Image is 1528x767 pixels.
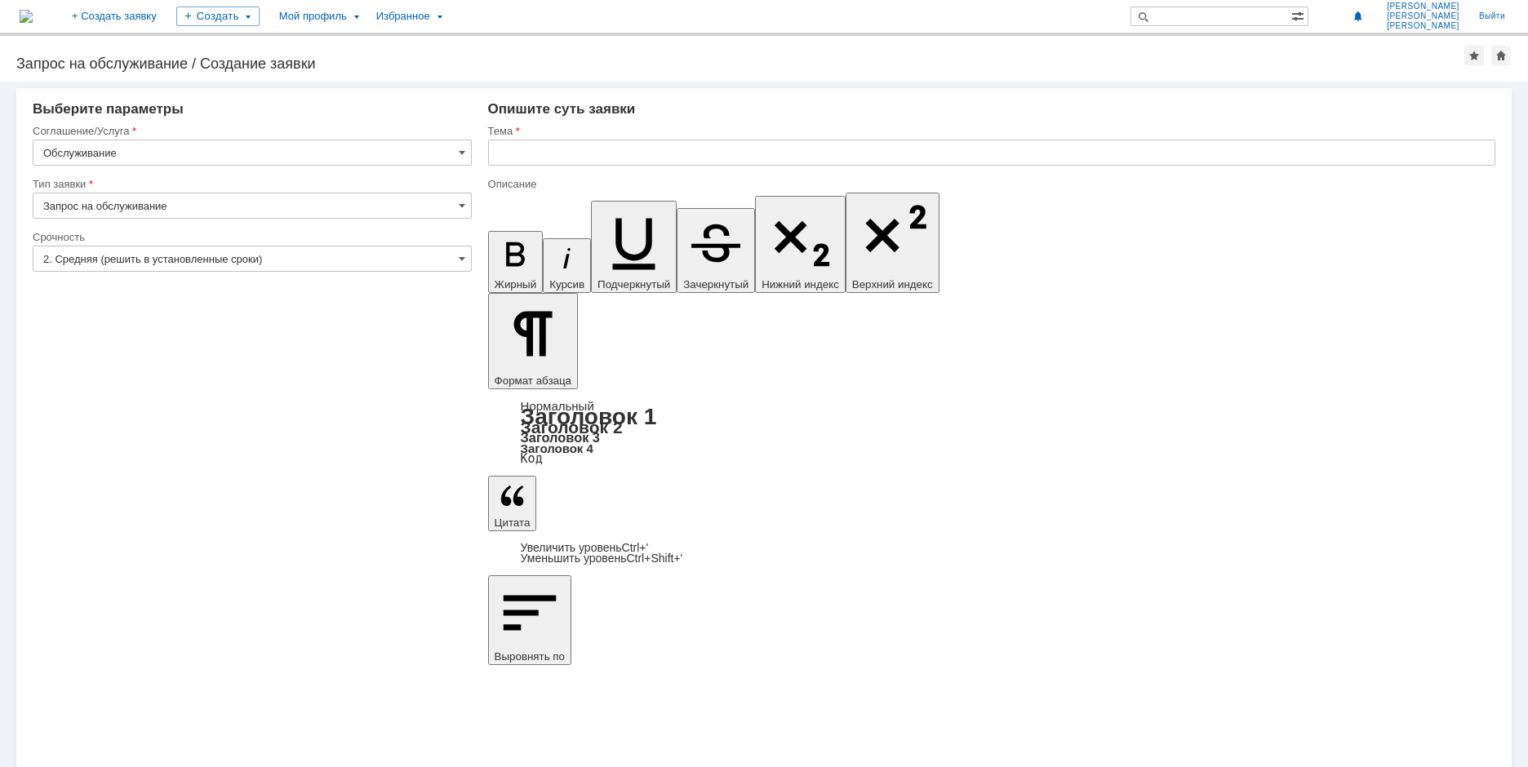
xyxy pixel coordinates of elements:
[521,404,657,429] a: Заголовок 1
[33,101,184,117] span: Выберите параметры
[488,179,1492,189] div: Описание
[597,278,670,290] span: Подчеркнутый
[521,399,594,413] a: Нормальный
[16,55,1464,72] div: Запрос на обслуживание / Создание заявки
[1491,46,1511,65] div: Сделать домашней страницей
[1387,21,1459,31] span: [PERSON_NAME]
[488,231,544,293] button: Жирный
[521,552,683,565] a: Decrease
[521,541,649,554] a: Increase
[549,278,584,290] span: Курсив
[33,179,469,189] div: Тип заявки
[495,650,565,663] span: Выровнять по
[488,543,1495,564] div: Цитата
[488,476,537,531] button: Цитата
[488,126,1492,136] div: Тема
[755,196,846,293] button: Нижний индекс
[20,10,33,23] a: Перейти на домашнюю страницу
[521,441,593,455] a: Заголовок 4
[1387,11,1459,21] span: [PERSON_NAME]
[1387,2,1459,11] span: [PERSON_NAME]
[543,238,591,293] button: Курсив
[495,517,531,529] span: Цитата
[626,552,682,565] span: Ctrl+Shift+'
[20,10,33,23] img: logo
[488,401,1495,464] div: Формат абзаца
[521,418,623,437] a: Заголовок 2
[762,278,839,290] span: Нижний индекс
[683,278,748,290] span: Зачеркнутый
[521,430,600,445] a: Заголовок 3
[33,126,469,136] div: Соглашение/Услуга
[495,375,571,387] span: Формат абзаца
[591,201,677,293] button: Подчеркнутый
[677,208,755,293] button: Зачеркнутый
[33,232,469,242] div: Срочность
[622,541,649,554] span: Ctrl+'
[521,451,543,466] a: Код
[488,575,571,665] button: Выровнять по
[488,293,578,389] button: Формат абзаца
[176,7,260,26] div: Создать
[852,278,933,290] span: Верхний индекс
[1464,46,1484,65] div: Добавить в избранное
[495,278,537,290] span: Жирный
[488,101,636,117] span: Опишите суть заявки
[846,193,939,293] button: Верхний индекс
[1291,7,1308,23] span: Расширенный поиск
